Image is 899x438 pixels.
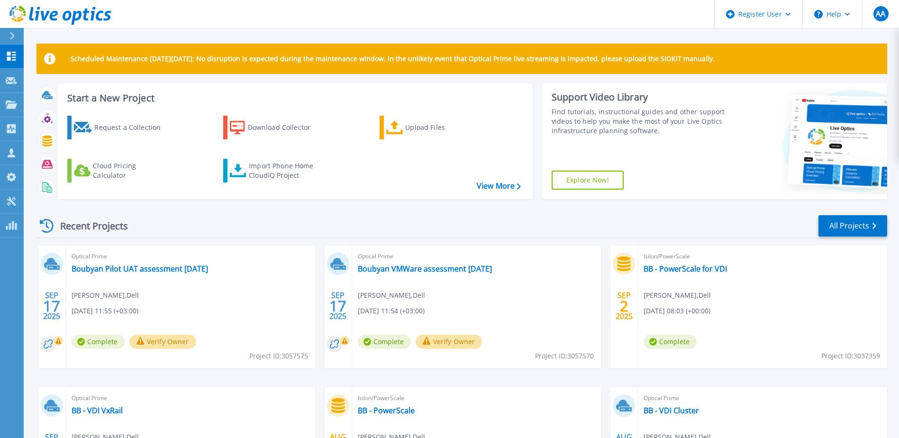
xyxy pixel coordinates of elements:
[620,302,628,310] span: 2
[72,306,138,316] span: [DATE] 11:55 (+03:00)
[876,10,885,18] span: AA
[818,215,887,237] a: All Projects
[405,118,481,137] div: Upload Files
[329,302,346,310] span: 17
[72,264,208,274] a: Boubyan Pilot UAT assessment [DATE]
[552,171,624,190] a: Explore Now!
[67,116,173,139] a: Request a Collection
[67,93,520,103] h3: Start a New Project
[43,289,61,323] div: SEP 2025
[552,91,727,103] div: Support Video Library
[67,159,173,182] a: Cloud Pricing Calculator
[615,289,633,323] div: SEP 2025
[129,335,196,349] button: Verify Owner
[36,214,141,237] div: Recent Projects
[358,335,411,349] span: Complete
[72,335,125,349] span: Complete
[358,393,596,403] span: Isilon/PowerScale
[72,406,123,415] a: BB - VDI VxRail
[380,116,485,139] a: Upload Files
[72,393,309,403] span: Optical Prime
[644,306,710,316] span: [DATE] 08:03 (+00:00)
[552,107,727,136] div: Find tutorials, instructional guides and other support videos to help you make the most of your L...
[248,118,324,137] div: Download Collector
[223,116,329,139] a: Download Collector
[249,161,323,180] div: Import Phone Home CloudIQ Project
[94,118,170,137] div: Request a Collection
[644,406,699,415] a: BB - VDI Cluster
[416,335,482,349] button: Verify Owner
[477,182,521,191] a: View More
[249,351,308,361] span: Project ID: 3057575
[72,251,309,262] span: Optical Prime
[358,251,596,262] span: Optical Prime
[358,406,415,415] a: BB - PowerScale
[358,264,492,274] a: Boubyan VMWare assessment [DATE]
[821,351,880,361] span: Project ID: 3037359
[43,302,60,310] span: 17
[72,290,139,301] span: [PERSON_NAME] , Dell
[93,161,169,180] div: Cloud Pricing Calculator
[358,290,425,301] span: [PERSON_NAME] , Dell
[71,55,715,63] p: Scheduled Maintenance [DATE][DATE]: No disruption is expected during the maintenance window. In t...
[644,264,727,274] a: BB - PowerScale for VDI
[644,393,881,403] span: Optical Prime
[644,335,697,349] span: Complete
[644,251,881,262] span: Isilon/PowerScale
[358,306,425,316] span: [DATE] 11:54 (+03:00)
[535,351,594,361] span: Project ID: 3057570
[329,289,347,323] div: SEP 2025
[644,290,711,301] span: [PERSON_NAME] , Dell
